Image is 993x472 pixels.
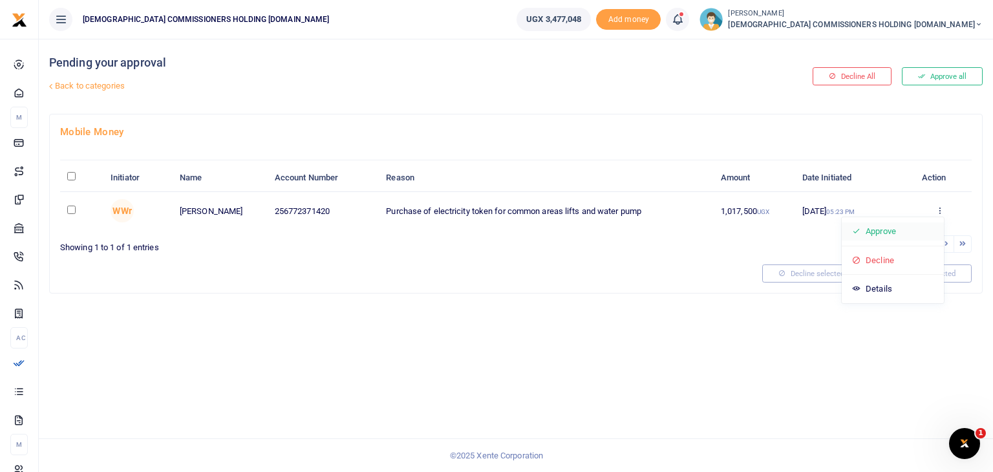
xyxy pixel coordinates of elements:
span: 1 [976,428,986,438]
th: Account Number: activate to sort column ascending [268,164,379,192]
th: Name: activate to sort column ascending [173,164,268,192]
a: logo-small logo-large logo-large [12,14,27,24]
small: 05:23 PM [826,208,855,215]
li: M [10,434,28,455]
th: Amount: activate to sort column ascending [714,164,795,192]
td: [PERSON_NAME] [173,192,268,230]
th: Date Initiated: activate to sort column ascending [795,164,908,192]
span: [DEMOGRAPHIC_DATA] COMMISSIONERS HOLDING [DOMAIN_NAME] [78,14,334,25]
a: UGX 3,477,048 [517,8,591,31]
a: Add money [596,14,661,23]
td: 256772371420 [268,192,379,230]
li: Ac [10,327,28,349]
img: profile-user [699,8,723,31]
img: logo-small [12,12,27,28]
th: Initiator: activate to sort column ascending [103,164,173,192]
span: Add money [596,9,661,30]
small: [PERSON_NAME] [728,8,983,19]
span: UGX 3,477,048 [526,13,581,26]
td: [DATE] [795,192,908,230]
span: Wabomba Wabomba robert [111,199,134,222]
th: : activate to sort column descending [60,164,103,192]
button: Approve all [902,67,983,85]
li: Wallet ballance [511,8,596,31]
h4: Mobile Money [60,125,972,139]
button: Decline All [813,67,892,85]
td: Purchase of electricity token for common areas lifts and water pump [379,192,714,230]
a: Details [842,280,944,298]
a: Back to categories [46,75,668,97]
td: 1,017,500 [714,192,795,230]
div: Showing 1 to 1 of 1 entries [60,234,511,254]
h4: Pending your approval [49,56,668,70]
iframe: Intercom live chat [949,428,980,459]
small: UGX [757,208,769,215]
th: Reason: activate to sort column ascending [379,164,714,192]
th: Action: activate to sort column ascending [908,164,972,192]
a: Decline [842,252,944,270]
li: Toup your wallet [596,9,661,30]
li: M [10,107,28,128]
span: [DEMOGRAPHIC_DATA] COMMISSIONERS HOLDING [DOMAIN_NAME] [728,19,983,30]
a: Approve [842,222,944,241]
a: profile-user [PERSON_NAME] [DEMOGRAPHIC_DATA] COMMISSIONERS HOLDING [DOMAIN_NAME] [699,8,983,31]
